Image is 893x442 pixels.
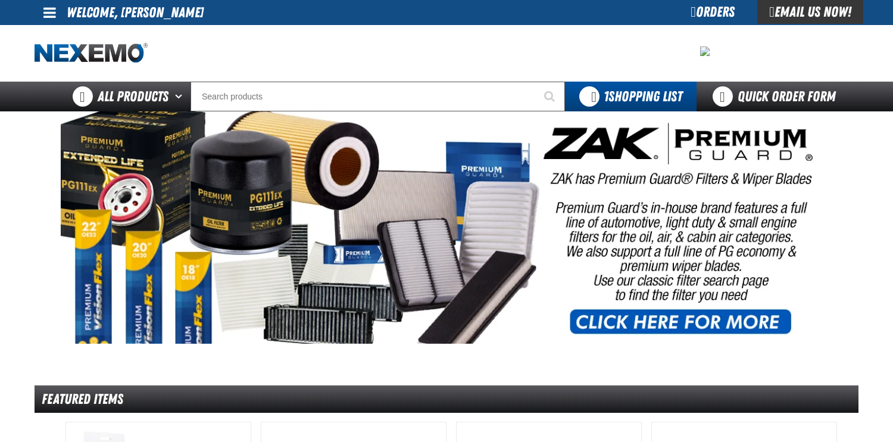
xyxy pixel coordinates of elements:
[604,88,608,105] strong: 1
[604,88,682,105] span: Shopping List
[191,82,565,111] input: Search
[535,82,565,111] button: Start Searching
[35,43,148,64] img: Nexemo logo
[171,82,191,111] button: Open All Products pages
[35,385,858,413] div: Featured Items
[700,46,710,56] img: 6c89d53df96a7429cba9ff7e661053d5.png
[98,86,168,107] span: All Products
[565,82,697,111] button: You have 1 Shopping List. Open to view details
[697,82,858,111] a: Quick Order Form
[61,111,832,344] img: PG Filters & Wipers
